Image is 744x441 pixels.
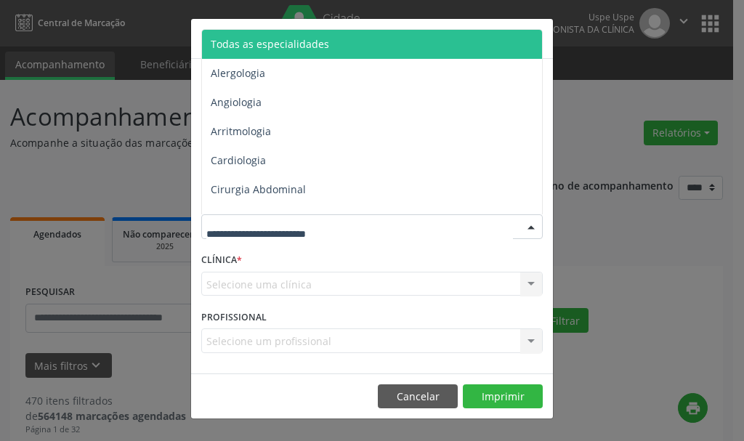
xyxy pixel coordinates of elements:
span: Cirurgia Bariatrica [211,211,300,225]
span: Alergologia [211,66,265,80]
button: Cancelar [378,384,458,409]
span: Arritmologia [211,124,271,138]
span: Cardiologia [211,153,266,167]
span: Todas as especialidades [211,37,329,51]
label: CLÍNICA [201,249,242,272]
span: Angiologia [211,95,262,109]
span: Cirurgia Abdominal [211,182,306,196]
button: Close [524,19,553,54]
h5: Relatório de agendamentos [201,29,368,48]
label: PROFISSIONAL [201,306,267,328]
button: Imprimir [463,384,543,409]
